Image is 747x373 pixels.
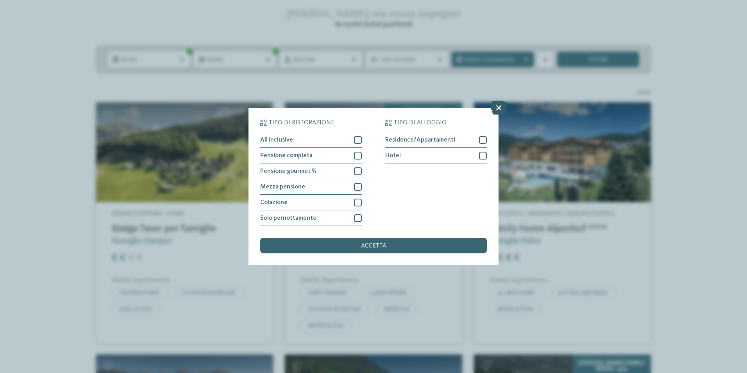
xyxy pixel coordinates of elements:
[385,137,455,143] span: Residence/Appartamenti
[385,152,401,159] span: Hotel
[260,184,305,190] span: Mezza pensione
[394,120,447,126] span: Tipo di alloggio
[260,168,317,174] span: Pensione gourmet ¾
[260,199,288,206] span: Colazione
[260,215,316,221] span: Solo pernottamento
[260,152,313,159] span: Pensione completa
[269,120,334,126] span: Tipo di ristorazione
[361,243,386,249] span: accetta
[260,137,293,143] span: All inclusive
